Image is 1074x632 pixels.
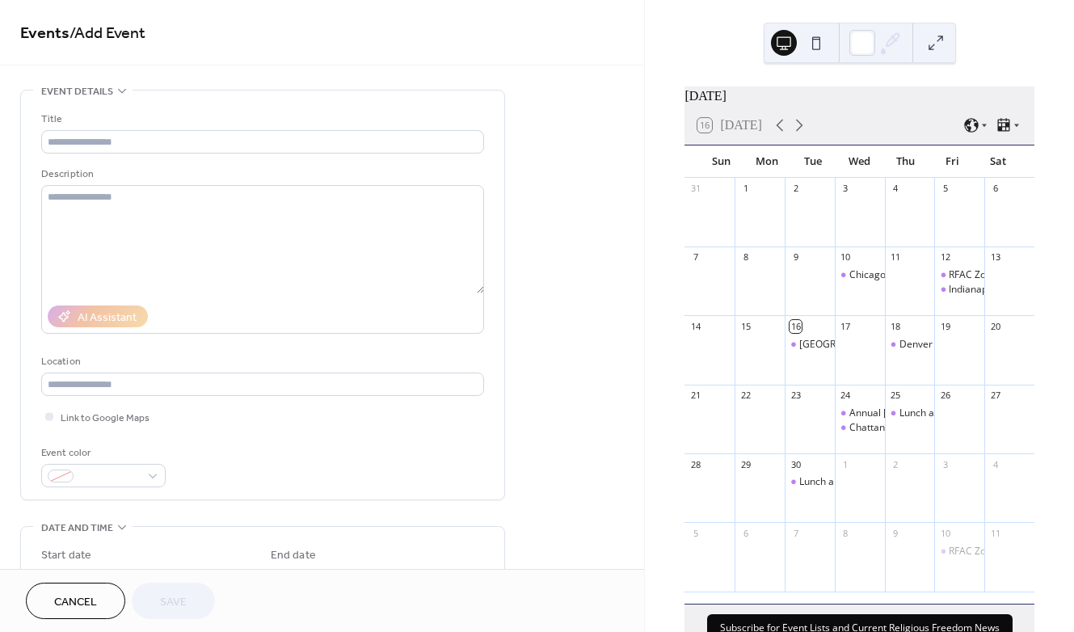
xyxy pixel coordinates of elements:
[684,86,1034,106] div: [DATE]
[388,568,411,585] span: Time
[840,458,852,470] div: 1
[934,283,984,297] div: Indianapolis Religious Freedom Lunch and Learn
[41,353,481,370] div: Location
[69,18,145,49] span: / Add Event
[840,390,852,402] div: 24
[744,145,790,178] div: Mon
[689,183,701,195] div: 31
[899,407,1017,420] div: Lunch and Learn Nashville
[41,166,481,183] div: Description
[849,407,1023,420] div: Annual [PERSON_NAME] lecture series
[989,183,1001,195] div: 6
[41,445,162,461] div: Event color
[689,527,701,539] div: 5
[739,390,752,402] div: 22
[849,268,999,282] div: Chicago Religious Freedom Event
[939,458,951,470] div: 3
[882,145,929,178] div: Thu
[54,594,97,611] span: Cancel
[158,568,181,585] span: Time
[739,527,752,539] div: 6
[20,18,69,49] a: Events
[939,183,951,195] div: 5
[836,145,882,178] div: Wed
[989,251,1001,263] div: 13
[890,320,902,332] div: 18
[790,251,802,263] div: 9
[697,145,743,178] div: Sun
[790,390,802,402] div: 23
[835,268,885,282] div: Chicago Religious Freedom Event
[790,320,802,332] div: 16
[790,458,802,470] div: 30
[885,407,935,420] div: Lunch and Learn Nashville
[41,568,63,585] span: Date
[790,527,802,539] div: 7
[785,475,835,489] div: Lunch and Learn in Waco, TX
[890,458,902,470] div: 2
[934,545,984,558] div: RFAC Zoom Call
[41,520,113,537] span: Date and time
[989,390,1001,402] div: 27
[840,320,852,332] div: 17
[975,145,1021,178] div: Sat
[61,410,150,427] span: Link to Google Maps
[271,568,293,585] span: Date
[739,458,752,470] div: 29
[949,268,1020,282] div: RFAC Zoom Call
[934,268,984,282] div: RFAC Zoom Call
[949,545,1020,558] div: RFAC Zoom Call
[739,183,752,195] div: 1
[890,527,902,539] div: 9
[785,338,835,352] div: Boise, Idaho - Lunch with JRCLS Chapter
[689,320,701,332] div: 14
[790,183,802,195] div: 2
[835,407,885,420] div: Annual Benac lecture series
[26,583,125,619] button: Cancel
[739,320,752,332] div: 15
[835,421,885,435] div: Chattanooga Religious Freedom Lunch and Learn
[989,320,1001,332] div: 20
[885,338,935,352] div: Denver Religious Freedom Lunch and Learn
[929,145,975,178] div: Fri
[939,320,951,332] div: 19
[689,390,701,402] div: 21
[890,251,902,263] div: 11
[989,458,1001,470] div: 4
[849,421,1070,435] div: Chattanooga Religious Freedom Lunch and Learn
[840,251,852,263] div: 10
[689,251,701,263] div: 7
[840,527,852,539] div: 8
[790,145,836,178] div: Tue
[41,111,481,128] div: Title
[989,527,1001,539] div: 11
[41,547,91,564] div: Start date
[739,251,752,263] div: 8
[840,183,852,195] div: 3
[939,527,951,539] div: 10
[689,458,701,470] div: 28
[939,390,951,402] div: 26
[890,183,902,195] div: 4
[271,547,316,564] div: End date
[939,251,951,263] div: 12
[41,83,113,100] span: Event details
[890,390,902,402] div: 25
